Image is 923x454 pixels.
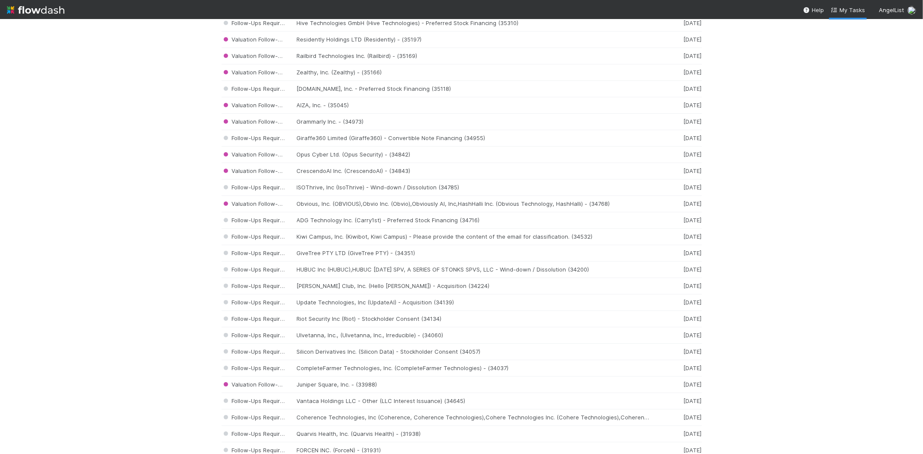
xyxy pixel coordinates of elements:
span: My Tasks [831,6,865,13]
div: [DATE] [650,217,702,224]
div: [DATE] [650,233,702,240]
div: [DATE] [650,332,702,339]
span: Valuation Follow-Ups Required [222,36,314,43]
div: [DATE] [650,52,702,60]
span: Follow-Ups Required [222,282,287,289]
span: Follow-Ups Required [222,430,287,437]
div: Opus Cyber Ltd. (Opus Security) - (34842) [297,151,650,158]
div: Help [803,6,824,14]
div: Residently Holdings LTD (Residently) - (35197) [297,36,650,43]
div: AIZA, Inc. - (35045) [297,102,650,109]
span: AngelList [879,6,904,13]
div: [DATE] [650,36,702,43]
span: Valuation Follow-Ups Required [222,381,314,388]
div: Grammarly Inc. - (34973) [297,118,650,125]
div: [DATE] [650,299,702,306]
div: FORCEN INC. (ForceN) - (31931) [297,447,650,454]
span: Follow-Ups Required [222,348,287,355]
div: [DATE] [650,397,702,405]
div: [DATE] [650,249,702,257]
span: Valuation Follow-Ups Required [222,151,314,158]
div: [DATE] [650,102,702,109]
div: [PERSON_NAME] Club, Inc. (Hello [PERSON_NAME]) - Acquisition (34224) [297,282,650,290]
span: Follow-Ups Required [222,266,287,273]
div: [DATE] [650,447,702,454]
div: Quarvis Health, Inc. (Quarvis Health) - (31938) [297,430,650,438]
div: [DATE] [650,167,702,175]
span: Valuation Follow-Ups Required [222,118,314,125]
span: Follow-Ups Required [222,217,287,224]
div: [DATE] [650,266,702,273]
span: Follow-Ups Required [222,332,287,339]
div: CompleteFarmer Technologies, Inc. (CompleteFarmer Technologies) - (34037) [297,364,650,372]
div: Kiwi Campus, Inc. (Kiwibot, Kiwi Campus) - Please provide the content of the email for classifica... [297,233,650,240]
img: avatar_5106bb14-94e9-4897-80de-6ae81081f36d.png [907,6,916,15]
span: Valuation Follow-Ups Required [222,52,314,59]
div: Vantaca Holdings LLC - Other (LLC Interest Issuance) (34645) [297,397,650,405]
div: [DATE] [650,315,702,323]
div: Giraffe360 Limited (Giraffe360) - Convertible Note Financing (34955) [297,134,650,142]
div: Update Technologies, Inc (UpdateAI) - Acquisition (34139) [297,299,650,306]
div: [DOMAIN_NAME], Inc. - Preferred Stock Financing (35118) [297,85,650,93]
span: Follow-Ups Required [222,134,287,141]
div: Zealthy, Inc. (Zealthy) - (35166) [297,69,650,76]
span: Valuation Follow-Ups Required [222,102,314,109]
span: Follow-Ups Required [222,184,287,191]
div: GiveTree PTY LTD (GiveTree PTY) - (34351) [297,249,650,257]
div: ISOThrive, Inc (IsoThrive) - Wind-down / Dissolution (34785) [297,184,650,191]
div: Riot Security Inc (Riot) - Stockholder Consent (34134) [297,315,650,323]
div: [DATE] [650,430,702,438]
div: Hive Technologies GmbH (Hive Technologies) - Preferred Stock Financing (35310) [297,19,650,27]
div: [DATE] [650,85,702,93]
div: Silicon Derivatives Inc. (Silicon Data) - Stockholder Consent (34057) [297,348,650,355]
div: [DATE] [650,414,702,421]
div: CrescendoAI Inc. (CrescendoAI) - (34843) [297,167,650,175]
div: [DATE] [650,118,702,125]
div: Coherence Technologies, Inc (Coherence, Coherence Technologies),Cohere Technologies Inc. (Cohere ... [297,414,650,421]
div: Obvious, Inc. (OBVIOUS),Obvio Inc. (Obvio),Obviously AI, Inc,HashHalli Inc. (Obvious Technology, ... [297,200,650,208]
div: [DATE] [650,151,702,158]
div: [DATE] [650,19,702,27]
span: Follow-Ups Required [222,85,287,92]
div: [DATE] [650,381,702,388]
div: [DATE] [650,134,702,142]
span: Follow-Ups Required [222,397,287,404]
span: Follow-Ups Required [222,364,287,371]
div: [DATE] [650,184,702,191]
div: [DATE] [650,69,702,76]
div: [DATE] [650,200,702,208]
span: Valuation Follow-Ups Required [222,200,314,207]
div: ADG Technology Inc. (Carry1st) - Preferred Stock Financing (34716) [297,217,650,224]
img: logo-inverted-e16ddd16eac7371096b0.svg [7,3,64,17]
span: Valuation Follow-Ups Required [222,69,314,76]
span: Follow-Ups Required [222,447,287,454]
span: Follow-Ups Required [222,233,287,240]
span: Follow-Ups Required [222,414,287,421]
div: Ulvetanna, Inc., (Ulvetanna, Inc., Irreducible) - (34060) [297,332,650,339]
div: [DATE] [650,348,702,355]
div: Railbird Technologies Inc. (Railbird) - (35169) [297,52,650,60]
div: [DATE] [650,282,702,290]
span: Follow-Ups Required [222,249,287,256]
span: Follow-Ups Required [222,315,287,322]
span: Follow-Ups Required [222,19,287,26]
a: My Tasks [831,6,865,14]
div: HUBUC Inc (HUBUC),HUBUC [DATE] SPV, A SERIES OF STONKS SPVS, LLC - Wind-down / Dissolution (34200) [297,266,650,273]
div: Juniper Square, Inc. - (33988) [297,381,650,388]
span: Valuation Follow-Ups Required [222,167,314,174]
span: Follow-Ups Required [222,299,287,306]
div: [DATE] [650,364,702,372]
